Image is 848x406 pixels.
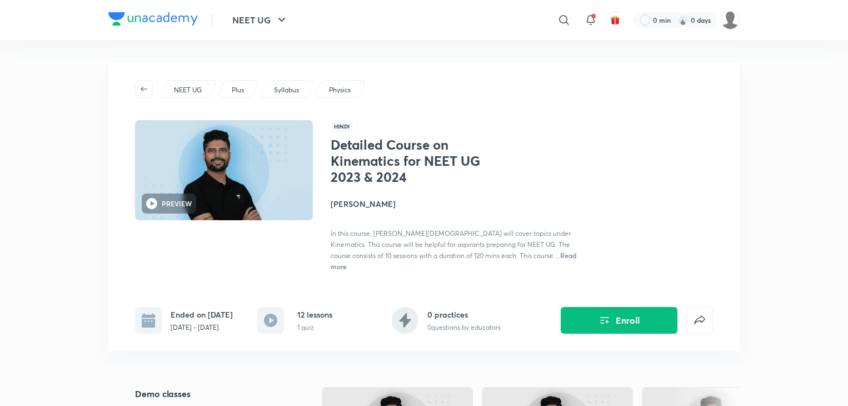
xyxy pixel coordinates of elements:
button: avatar [606,11,624,29]
h4: [PERSON_NAME] [331,198,580,210]
button: Enroll [561,307,677,334]
img: Thumbnail [133,119,315,221]
img: avatar [610,15,620,25]
button: NEET UG [226,9,295,31]
button: false [686,307,713,334]
img: Company Logo [108,12,198,26]
h6: 0 practices [427,309,501,320]
a: Plus [230,85,246,95]
a: Physics [327,85,353,95]
p: [DATE] - [DATE] [171,323,233,333]
span: Hindi [331,120,353,132]
h6: 12 lessons [297,309,332,320]
h6: PREVIEW [162,199,192,209]
h6: Ended on [DATE] [171,309,233,320]
p: NEET UG [174,85,202,95]
a: Company Logo [108,12,198,28]
p: Syllabus [274,85,299,95]
a: NEET UG [172,85,204,95]
p: 1 quiz [297,323,332,333]
p: 0 questions by educators [427,323,501,333]
p: Plus [232,85,244,95]
h5: Demo classes [135,387,286,400]
img: Apekkshaa [721,11,740,29]
img: streak [677,14,689,26]
span: In this course, [PERSON_NAME][DEMOGRAPHIC_DATA] will cover topics under Kinematics. This course w... [331,229,571,260]
a: Syllabus [272,85,301,95]
p: Physics [329,85,351,95]
h1: Detailed Course on Kinematics for NEET UG 2023 & 2024 [331,137,512,185]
